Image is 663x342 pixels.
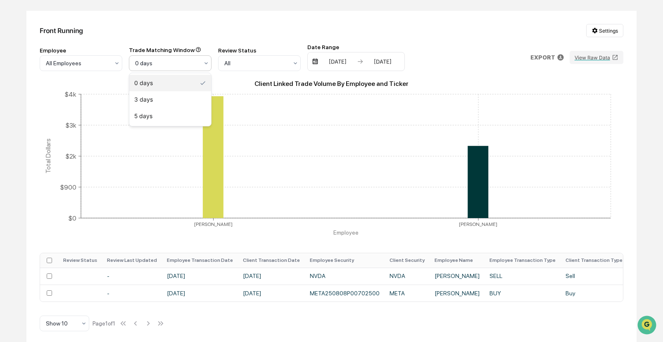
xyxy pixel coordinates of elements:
[305,253,385,268] th: Employee Security
[8,17,150,31] p: How can we help?
[5,116,55,131] a: 🔎Data Lookup
[68,214,76,222] tspan: $0
[430,253,485,268] th: Employee Name
[238,268,305,285] td: [DATE]
[238,253,305,268] th: Client Transaction Date
[430,285,485,302] td: [PERSON_NAME]
[129,75,211,91] div: 0 days
[28,63,135,71] div: Start new chat
[60,105,67,112] div: 🗄️
[385,268,430,285] td: NVDA
[64,90,76,98] tspan: $4k
[218,47,301,54] div: Review Status
[238,285,305,302] td: [DATE]
[140,66,150,76] button: Start new chat
[65,152,76,160] tspan: $2k
[320,58,355,65] div: [DATE]
[561,253,627,268] th: Client Transaction Type
[485,253,561,268] th: Employee Transaction Type
[40,47,122,54] div: Employee
[8,105,15,112] div: 🖐️
[459,221,498,227] tspan: [PERSON_NAME]
[129,108,211,124] div: 5 days
[44,138,52,173] tspan: Total Dollars
[530,54,555,61] p: EXPORT
[162,268,238,285] td: [DATE]
[57,101,106,116] a: 🗄️Attestations
[307,44,405,50] div: Date Range
[65,121,76,129] tspan: $3k
[637,315,659,337] iframe: Open customer support
[365,58,400,65] div: [DATE]
[194,221,233,227] tspan: [PERSON_NAME]
[570,51,623,64] button: View Raw Data
[5,101,57,116] a: 🖐️Preclearance
[561,268,627,285] td: Sell
[305,285,385,302] td: META250808P00702500
[561,285,627,302] td: Buy
[60,183,76,191] tspan: $900
[40,26,83,35] div: Front Running
[129,47,211,54] div: Trade Matching Window
[17,120,52,128] span: Data Lookup
[68,104,102,112] span: Attestations
[254,80,409,88] text: Client Linked Trade Volume By Employee and Ticker
[305,268,385,285] td: NVDA
[28,71,105,78] div: We're available if you need us!
[93,320,115,327] div: Page 1 of 1
[8,121,15,127] div: 🔎
[58,253,102,268] th: Review Status
[102,285,162,302] td: -
[102,268,162,285] td: -
[58,140,100,146] a: Powered byPylon
[485,285,561,302] td: BUY
[485,268,561,285] td: SELL
[333,229,359,236] tspan: Employee
[162,285,238,302] td: [DATE]
[586,24,623,37] button: Settings
[312,58,318,65] img: calendar
[8,63,23,78] img: 1746055101610-c473b297-6a78-478c-a979-82029cc54cd1
[385,253,430,268] th: Client Security
[102,253,162,268] th: Review Last Updated
[82,140,100,146] span: Pylon
[17,104,53,112] span: Preclearance
[357,58,364,65] img: arrow right
[129,91,211,108] div: 3 days
[385,285,430,302] td: META
[430,268,485,285] td: [PERSON_NAME]
[162,253,238,268] th: Employee Transaction Date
